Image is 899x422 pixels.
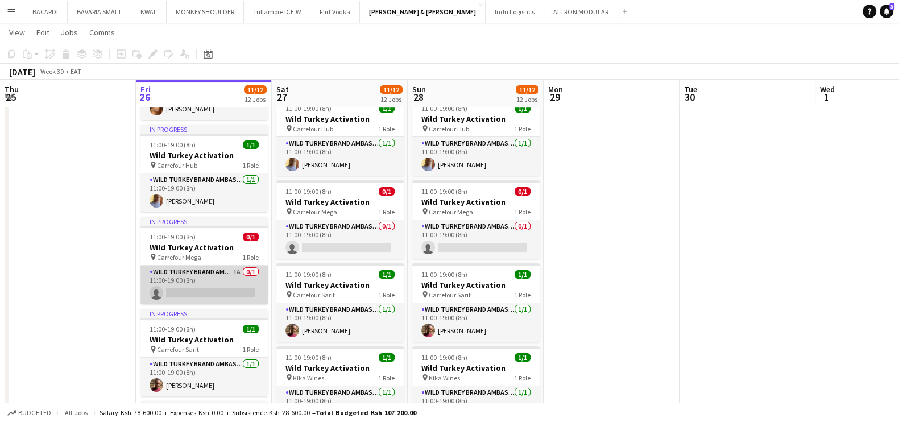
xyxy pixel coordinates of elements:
div: 12 Jobs [516,95,538,104]
h3: Wild Turkey Activation [276,280,404,290]
h3: Wild Turkey Activation [140,334,268,345]
app-card-role: Wild Turkey Brand Ambassador1/111:00-19:00 (8h)[PERSON_NAME] [412,137,540,176]
span: 25 [3,90,19,104]
span: 1 [818,90,835,104]
app-job-card: 11:00-19:00 (8h)0/1Wild Turkey Activation Carrefour Mega1 RoleWild Turkey Brand Ambassador0/111:0... [412,180,540,259]
span: 11:00-19:00 (8h) [285,353,332,362]
span: 3 [889,3,894,10]
span: Wed [820,84,835,94]
span: Carrefour Sarit [429,291,471,299]
span: 11:00-19:00 (8h) [421,104,467,113]
app-card-role: Wild Turkey Brand Ambassador1/111:00-19:00 (8h)[PERSON_NAME] [140,358,268,396]
span: Sat [276,84,289,94]
app-job-card: 11:00-19:00 (8h)0/1Wild Turkey Activation Carrefour Mega1 RoleWild Turkey Brand Ambassador0/111:0... [276,180,404,259]
h3: Wild Turkey Activation [276,197,404,207]
app-job-card: In progress11:00-19:00 (8h)1/1Wild Turkey Activation Carrefour Hub1 RoleWild Turkey Brand Ambassa... [140,125,268,212]
span: 11:00-19:00 (8h) [150,233,196,241]
span: Comms [89,27,115,38]
span: 1 Role [514,374,531,382]
span: 0/1 [243,233,259,241]
span: Carrefour Hub [293,125,333,133]
div: 12 Jobs [245,95,266,104]
span: Carrefour Mega [293,208,337,216]
span: Carrefour Hub [157,161,197,169]
app-card-role: Wild Turkey Brand Ambassador1/111:00-19:00 (8h)[PERSON_NAME] [140,173,268,212]
div: 12 Jobs [380,95,402,104]
span: Carrefour Sarit [293,291,335,299]
app-job-card: In progress11:00-19:00 (8h)1/1Wild Turkey Activation Carrefour Sarit1 RoleWild Turkey Brand Ambas... [140,309,268,396]
span: 27 [275,90,289,104]
span: Carrefour Mega [157,253,201,262]
span: View [9,27,25,38]
app-job-card: In progress11:00-19:00 (8h)0/1Wild Turkey Activation Carrefour Mega1 RoleWild Turkey Brand Ambass... [140,217,268,304]
span: 11:00-19:00 (8h) [285,104,332,113]
span: 1 Role [378,125,395,133]
span: Carrefour Mega [429,208,473,216]
span: 1/1 [243,325,259,333]
button: ALTRON MODULAR [544,1,618,23]
span: 11/12 [244,85,267,94]
button: BACARDI [23,1,68,23]
app-job-card: 11:00-19:00 (8h)1/1Wild Turkey Activation Carrefour Hub1 RoleWild Turkey Brand Ambassador1/111:00... [276,97,404,176]
span: 1/1 [243,140,259,149]
div: EAT [71,67,81,76]
span: 1/1 [379,270,395,279]
a: View [5,25,30,40]
span: 11:00-19:00 (8h) [285,270,332,279]
h3: Wild Turkey Activation [276,363,404,373]
button: MONKEY SHOULDER [167,1,244,23]
span: 1/1 [515,104,531,113]
button: Flirt Vodka [310,1,360,23]
div: In progress [140,309,268,318]
a: Edit [32,25,54,40]
button: Budgeted [6,407,53,419]
app-job-card: 11:00-19:00 (8h)1/1Wild Turkey Activation Carrefour Sarit1 RoleWild Turkey Brand Ambassador1/111:... [412,263,540,342]
a: Comms [85,25,119,40]
h3: Wild Turkey Activation [412,363,540,373]
h3: Wild Turkey Activation [140,242,268,253]
span: 1 Role [514,208,531,216]
span: Kika Wines [293,374,324,382]
span: Jobs [61,27,78,38]
span: 1 Role [242,345,259,354]
span: Carrefour Hub [429,125,469,133]
app-card-role: Wild Turkey Brand Ambassador0/111:00-19:00 (8h) [412,220,540,259]
span: Carrefour Sarit [157,345,199,354]
button: [PERSON_NAME] & [PERSON_NAME] [360,1,486,23]
span: 1 Role [514,125,531,133]
a: 3 [880,5,893,18]
app-card-role: Wild Turkey Brand Ambassador1/111:00-19:00 (8h)[PERSON_NAME] [276,137,404,176]
span: 1 Role [378,208,395,216]
span: 1 Role [378,374,395,382]
span: Fri [140,84,151,94]
span: Mon [548,84,563,94]
h3: Wild Turkey Activation [276,114,404,124]
button: KWAL [131,1,167,23]
app-job-card: 11:00-19:00 (8h)1/1Wild Turkey Activation Carrefour Sarit1 RoleWild Turkey Brand Ambassador1/111:... [276,263,404,342]
span: 11/12 [516,85,538,94]
span: Thu [5,84,19,94]
a: Jobs [56,25,82,40]
span: 11:00-19:00 (8h) [150,140,196,149]
h3: Wild Turkey Activation [140,150,268,160]
button: BAVARIA SMALT [68,1,131,23]
div: In progress [140,125,268,134]
span: 1 Role [242,253,259,262]
div: In progress [140,217,268,226]
span: 1/1 [379,353,395,362]
app-card-role: Wild Turkey Brand Ambassador1/111:00-19:00 (8h)[PERSON_NAME] [412,303,540,342]
span: 11:00-19:00 (8h) [421,353,467,362]
app-job-card: 11:00-19:00 (8h)1/1Wild Turkey Activation Carrefour Hub1 RoleWild Turkey Brand Ambassador1/111:00... [412,97,540,176]
span: 30 [682,90,697,104]
span: 1/1 [379,104,395,113]
span: Sun [412,84,426,94]
h3: Wild Turkey Activation [412,114,540,124]
span: 1 Role [514,291,531,299]
app-card-role: Wild Turkey Brand Ambassador1A0/111:00-19:00 (8h) [140,266,268,304]
span: Total Budgeted Ksh 107 200.00 [316,408,416,417]
span: 28 [411,90,426,104]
